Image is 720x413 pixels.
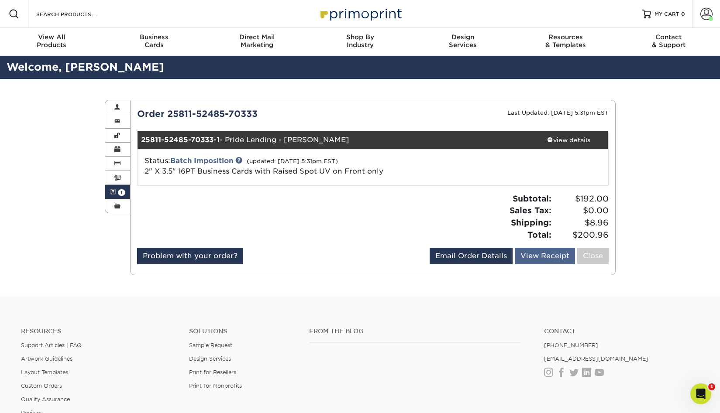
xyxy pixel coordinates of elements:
[690,383,711,404] iframe: Intercom live chat
[21,328,176,335] h4: Resources
[103,33,206,41] span: Business
[554,205,609,217] span: $0.00
[708,383,715,390] span: 1
[544,328,699,335] a: Contact
[170,157,233,165] a: Batch Imposition
[554,217,609,229] span: $8.96
[530,131,608,149] a: view details
[430,248,513,264] a: Email Order Details
[515,248,575,264] a: View Receipt
[138,131,530,149] div: - Pride Lending - [PERSON_NAME]
[131,107,373,120] div: Order 25811-52485-70333
[513,194,551,203] strong: Subtotal:
[35,9,121,19] input: SEARCH PRODUCTS.....
[189,382,242,389] a: Print for Nonprofits
[514,33,617,49] div: & Templates
[21,355,72,362] a: Artwork Guidelines
[189,342,232,348] a: Sample Request
[138,156,451,177] div: Status:
[206,33,309,41] span: Direct Mail
[189,328,296,335] h4: Solutions
[141,136,220,144] strong: 25811-52485-70333-1
[103,33,206,49] div: Cards
[21,382,62,389] a: Custom Orders
[118,189,125,196] span: 1
[577,248,609,264] a: Close
[317,4,404,23] img: Primoprint
[514,28,617,56] a: Resources& Templates
[527,230,551,239] strong: Total:
[105,185,131,199] a: 1
[411,33,514,41] span: Design
[2,386,74,410] iframe: Google Customer Reviews
[617,28,720,56] a: Contact& Support
[544,355,648,362] a: [EMAIL_ADDRESS][DOMAIN_NAME]
[103,28,206,56] a: BusinessCards
[544,342,598,348] a: [PHONE_NUMBER]
[655,10,679,18] span: MY CART
[510,205,551,215] strong: Sales Tax:
[189,369,236,375] a: Print for Resellers
[309,328,521,335] h4: From the Blog
[514,33,617,41] span: Resources
[617,33,720,41] span: Contact
[309,33,412,41] span: Shop By
[189,355,231,362] a: Design Services
[411,28,514,56] a: DesignServices
[137,248,243,264] a: Problem with your order?
[309,33,412,49] div: Industry
[617,33,720,49] div: & Support
[21,342,82,348] a: Support Articles | FAQ
[247,158,338,164] small: (updated: [DATE] 5:31pm EST)
[411,33,514,49] div: Services
[145,167,383,175] a: 2" X 3.5" 16PT Business Cards with Raised Spot UV on Front only
[554,193,609,205] span: $192.00
[206,28,309,56] a: Direct MailMarketing
[681,11,685,17] span: 0
[309,28,412,56] a: Shop ByIndustry
[530,136,608,144] div: view details
[507,109,609,116] small: Last Updated: [DATE] 5:31pm EST
[554,229,609,241] span: $200.96
[206,33,309,49] div: Marketing
[21,369,68,375] a: Layout Templates
[511,218,551,227] strong: Shipping:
